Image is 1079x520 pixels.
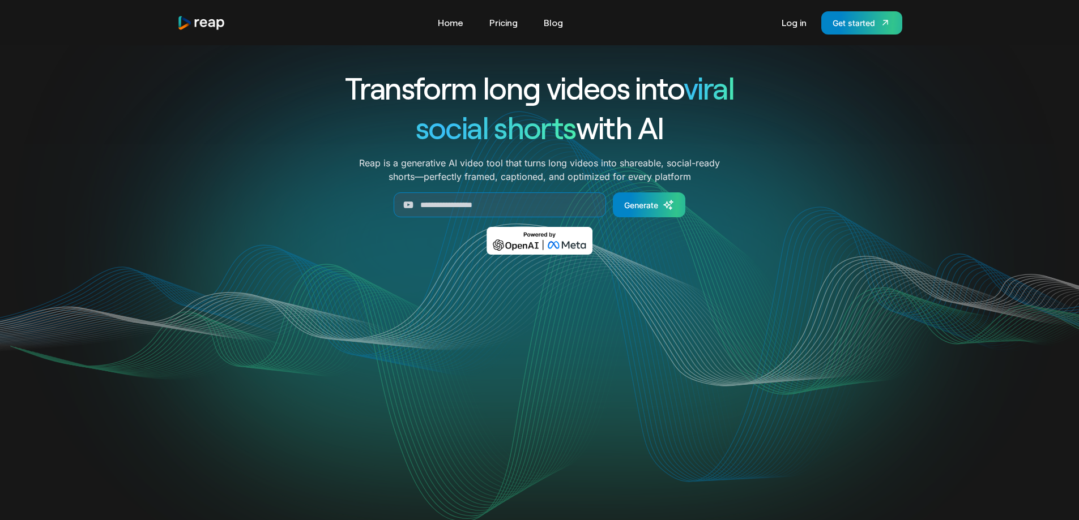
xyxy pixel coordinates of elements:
[776,14,812,32] a: Log in
[304,192,775,217] form: Generate Form
[538,14,569,32] a: Blog
[684,69,734,106] span: viral
[432,14,469,32] a: Home
[624,199,658,211] div: Generate
[304,108,775,147] h1: with AI
[613,192,685,217] a: Generate
[484,14,523,32] a: Pricing
[177,15,226,31] a: home
[359,156,720,183] p: Reap is a generative AI video tool that turns long videos into shareable, social-ready shorts—per...
[177,15,226,31] img: reap logo
[821,11,902,35] a: Get started
[416,109,576,145] span: social shorts
[312,271,767,499] video: Your browser does not support the video tag.
[304,68,775,108] h1: Transform long videos into
[833,17,875,29] div: Get started
[487,227,592,255] img: Powered by OpenAI & Meta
